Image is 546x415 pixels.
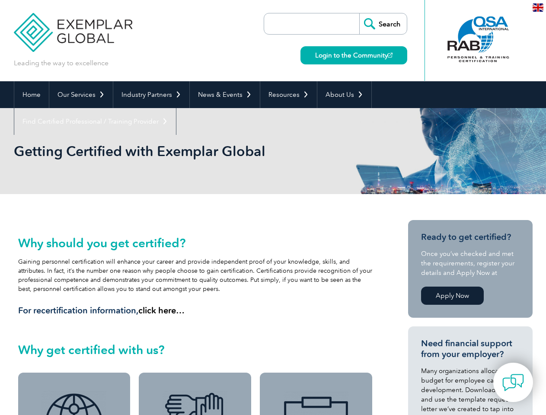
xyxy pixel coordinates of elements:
h2: Why should you get certified? [18,236,373,250]
img: en [533,3,543,12]
a: Apply Now [421,287,484,305]
a: About Us [317,81,371,108]
a: Our Services [49,81,113,108]
a: Resources [260,81,317,108]
a: Home [14,81,49,108]
img: open_square.png [388,53,393,57]
h2: Why get certified with us? [18,343,373,357]
p: Once you’ve checked and met the requirements, register your details and Apply Now at [421,249,520,278]
a: click here… [138,305,185,316]
a: Industry Partners [113,81,189,108]
h3: Ready to get certified? [421,232,520,243]
p: Leading the way to excellence [14,58,109,68]
input: Search [359,13,407,34]
a: Login to the Community [300,46,407,64]
a: News & Events [190,81,260,108]
a: Find Certified Professional / Training Provider [14,108,176,135]
h3: Need financial support from your employer? [421,338,520,360]
h1: Getting Certified with Exemplar Global [14,143,346,160]
h3: For recertification information, [18,305,373,316]
img: contact-chat.png [502,372,524,393]
div: Gaining personnel certification will enhance your career and provide independent proof of your kn... [18,236,373,316]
